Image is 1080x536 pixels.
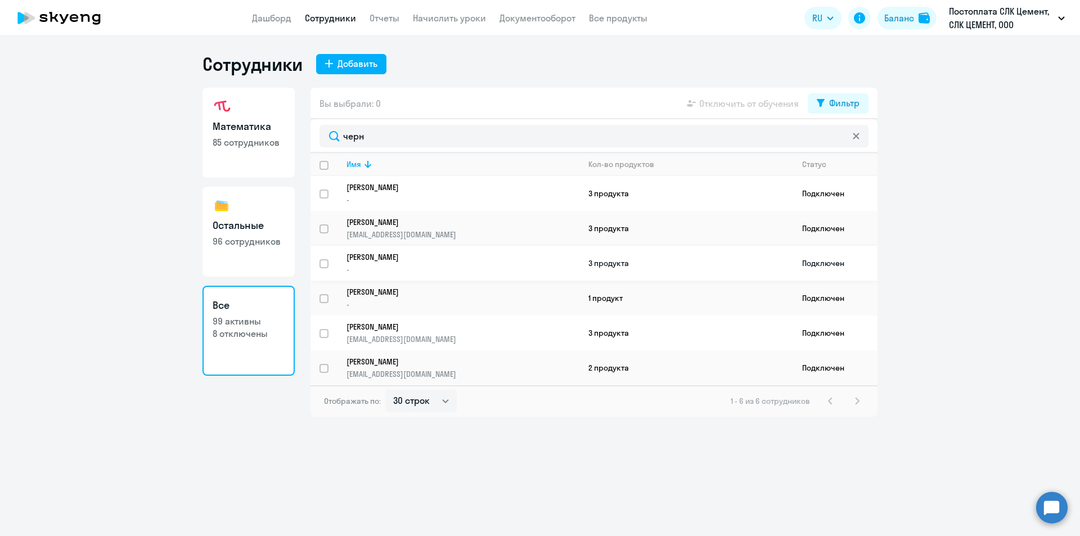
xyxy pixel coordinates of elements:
p: [PERSON_NAME] [346,182,564,192]
div: Кол-во продуктов [588,159,654,169]
td: Подключен [793,350,877,385]
button: Постоплата СЛК Цемент, СЛК ЦЕМЕНТ, ООО [943,4,1070,31]
a: Документооборот [499,12,575,24]
td: Подключен [793,316,877,350]
button: Фильтр [808,93,868,114]
td: 3 продукта [579,176,793,211]
div: Статус [802,159,877,169]
p: - [346,195,579,205]
h1: Сотрудники [202,53,303,75]
p: [PERSON_NAME] [346,322,564,332]
td: Подключен [793,281,877,316]
div: Имя [346,159,579,169]
div: Кол-во продуктов [588,159,793,169]
p: [PERSON_NAME] [346,287,564,297]
div: Имя [346,159,361,169]
p: 85 сотрудников [213,136,285,148]
a: Сотрудники [305,12,356,24]
button: RU [804,7,841,29]
td: Подключен [793,211,877,246]
div: Статус [802,159,826,169]
a: [PERSON_NAME][EMAIL_ADDRESS][DOMAIN_NAME] [346,357,579,379]
img: math [213,98,231,116]
p: [PERSON_NAME] [346,252,564,262]
div: Фильтр [829,96,859,110]
a: [PERSON_NAME][EMAIL_ADDRESS][DOMAIN_NAME] [346,217,579,240]
img: balance [919,12,930,24]
button: Балансbalance [877,7,937,29]
p: 99 активны [213,315,285,327]
p: - [346,299,579,309]
p: [EMAIL_ADDRESS][DOMAIN_NAME] [346,229,579,240]
td: Подключен [793,176,877,211]
p: [PERSON_NAME] [346,357,564,367]
p: Постоплата СЛК Цемент, СЛК ЦЕМЕНТ, ООО [949,4,1054,31]
a: [PERSON_NAME]- [346,252,579,274]
a: Все продукты [589,12,647,24]
p: [PERSON_NAME] [346,217,564,227]
td: 3 продукта [579,211,793,246]
img: others [213,197,231,215]
p: 96 сотрудников [213,235,285,247]
span: Отображать по: [324,396,381,406]
a: Остальные96 сотрудников [202,187,295,277]
a: Отчеты [370,12,399,24]
div: Баланс [884,11,914,25]
p: [EMAIL_ADDRESS][DOMAIN_NAME] [346,334,579,344]
td: 1 продукт [579,281,793,316]
h3: Все [213,298,285,313]
a: Все99 активны8 отключены [202,286,295,376]
span: RU [812,11,822,25]
span: Вы выбрали: 0 [319,97,381,110]
p: - [346,264,579,274]
td: 2 продукта [579,350,793,385]
input: Поиск по имени, email, продукту или статусу [319,125,868,147]
h3: Математика [213,119,285,134]
div: Добавить [337,57,377,70]
td: 3 продукта [579,246,793,281]
p: 8 отключены [213,327,285,340]
a: Математика85 сотрудников [202,88,295,178]
td: Подключен [793,246,877,281]
button: Добавить [316,54,386,74]
h3: Остальные [213,218,285,233]
a: Начислить уроки [413,12,486,24]
td: 3 продукта [579,316,793,350]
span: 1 - 6 из 6 сотрудников [731,396,810,406]
a: Дашборд [252,12,291,24]
a: [PERSON_NAME]- [346,182,579,205]
a: [PERSON_NAME][EMAIL_ADDRESS][DOMAIN_NAME] [346,322,579,344]
a: [PERSON_NAME]- [346,287,579,309]
p: [EMAIL_ADDRESS][DOMAIN_NAME] [346,369,579,379]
